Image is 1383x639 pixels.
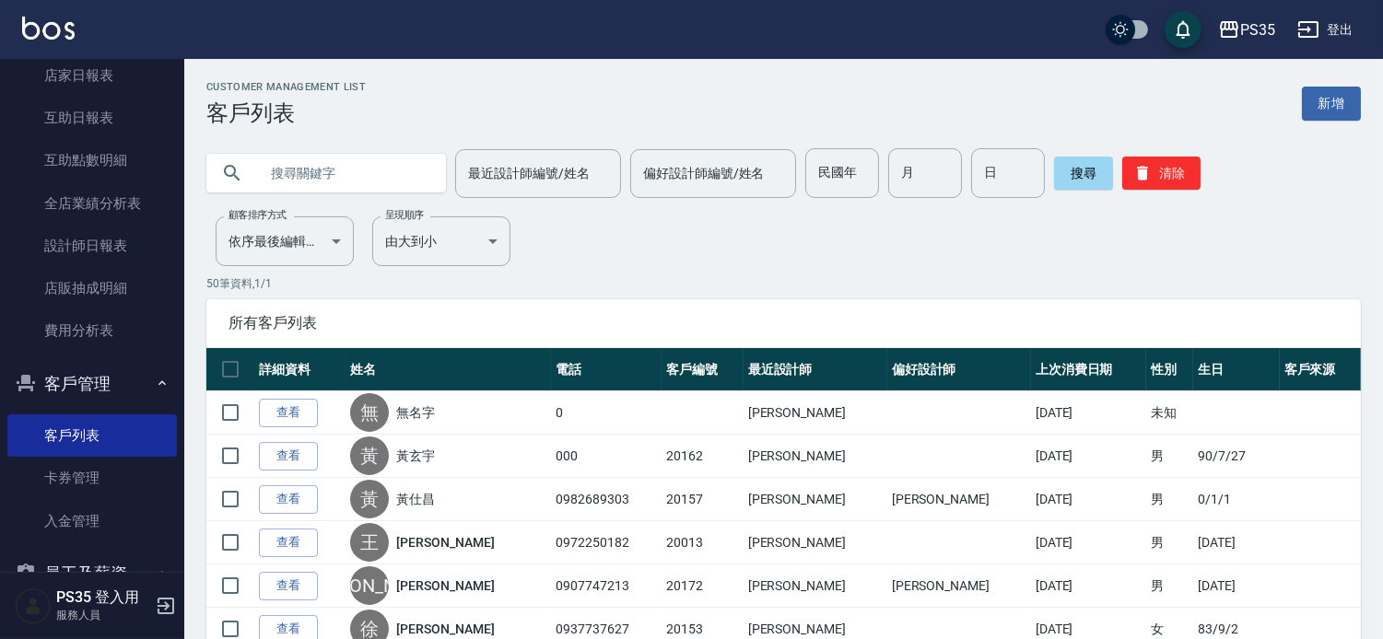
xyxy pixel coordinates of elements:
[744,478,887,521] td: [PERSON_NAME]
[350,566,389,605] div: [PERSON_NAME]
[7,360,177,408] button: 客戶管理
[551,435,662,478] td: 000
[551,478,662,521] td: 0982689303
[7,414,177,457] a: 客戶列表
[1146,521,1193,564] td: 男
[206,100,366,126] h3: 客戶列表
[744,391,887,435] td: [PERSON_NAME]
[7,500,177,542] a: 入金管理
[551,564,662,608] td: 0907747213
[259,572,318,600] a: 查看
[396,533,494,552] a: [PERSON_NAME]
[259,529,318,557] a: 查看
[258,148,431,198] input: 搜尋關鍵字
[7,182,177,225] a: 全店業績分析表
[396,620,494,638] a: [PERSON_NAME]
[1031,348,1147,391] th: 上次消費日期
[1146,391,1193,435] td: 未知
[1031,435,1147,478] td: [DATE]
[15,587,52,624] img: Person
[216,216,354,266] div: 依序最後編輯時間
[396,576,494,595] a: [PERSON_NAME]
[56,588,150,607] h5: PS35 登入用
[259,442,318,471] a: 查看
[350,523,389,562] div: 王
[396,490,435,508] a: 黃仕昌
[1193,521,1279,564] td: [DATE]
[1290,13,1361,47] button: 登出
[1031,564,1147,608] td: [DATE]
[887,348,1031,391] th: 偏好設計師
[551,391,662,435] td: 0
[1122,157,1201,190] button: 清除
[396,447,435,465] a: 黃玄宇
[887,564,1031,608] td: [PERSON_NAME]
[1054,157,1113,190] button: 搜尋
[7,54,177,97] a: 店家日報表
[744,521,887,564] td: [PERSON_NAME]
[229,208,287,222] label: 顧客排序方式
[744,435,887,478] td: [PERSON_NAME]
[7,267,177,309] a: 店販抽成明細
[551,348,662,391] th: 電話
[662,435,743,478] td: 20162
[1280,348,1361,391] th: 客戶來源
[206,275,1361,292] p: 50 筆資料, 1 / 1
[744,564,887,608] td: [PERSON_NAME]
[22,17,75,40] img: Logo
[887,478,1031,521] td: [PERSON_NAME]
[662,478,743,521] td: 20157
[662,348,743,391] th: 客戶編號
[396,403,435,422] a: 無名字
[1211,11,1283,49] button: PS35
[7,97,177,139] a: 互助日報表
[7,309,177,352] a: 費用分析表
[1031,391,1147,435] td: [DATE]
[350,480,389,518] div: 黃
[1146,435,1193,478] td: 男
[259,399,318,427] a: 查看
[229,314,1339,332] span: 所有客戶列表
[1146,348,1193,391] th: 性別
[254,348,346,391] th: 詳細資料
[350,436,389,475] div: 黃
[662,564,743,608] td: 20172
[7,225,177,267] a: 設計師日報表
[1146,564,1193,608] td: 男
[1031,521,1147,564] td: [DATE]
[7,139,177,181] a: 互助點數明細
[1193,348,1279,391] th: 生日
[350,393,389,432] div: 無
[1240,18,1275,41] div: PS35
[372,216,510,266] div: 由大到小
[551,521,662,564] td: 0972250182
[1302,87,1361,121] a: 新增
[1193,564,1279,608] td: [DATE]
[385,208,424,222] label: 呈現順序
[1165,11,1201,48] button: save
[56,607,150,623] p: 服務人員
[1193,435,1279,478] td: 90/7/27
[7,550,177,598] button: 員工及薪資
[206,81,366,93] h2: Customer Management List
[744,348,887,391] th: 最近設計師
[346,348,551,391] th: 姓名
[259,485,318,514] a: 查看
[1031,478,1147,521] td: [DATE]
[1146,478,1193,521] td: 男
[662,521,743,564] td: 20013
[7,457,177,499] a: 卡券管理
[1193,478,1279,521] td: 0/1/1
